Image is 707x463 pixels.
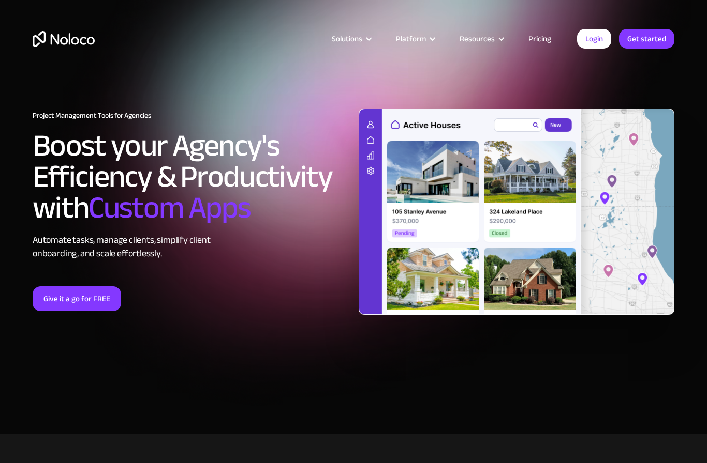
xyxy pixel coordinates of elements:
a: Get started [619,29,674,49]
div: Platform [383,32,447,45]
div: Resources [447,32,515,45]
div: Resources [460,32,495,45]
a: Give it a go for FREE [33,286,121,311]
a: Pricing [515,32,564,45]
span: Custom Apps [89,179,251,237]
div: Automate tasks, manage clients, simplify client onboarding, and scale effortlessly. [33,234,348,260]
div: Platform [396,32,426,45]
a: home [33,31,95,47]
a: Login [577,29,611,49]
div: Solutions [332,32,362,45]
div: Solutions [319,32,383,45]
h2: Boost your Agency's Efficiency & Productivity with [33,130,348,223]
h1: Project Management Tools for Agencies [33,112,348,120]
